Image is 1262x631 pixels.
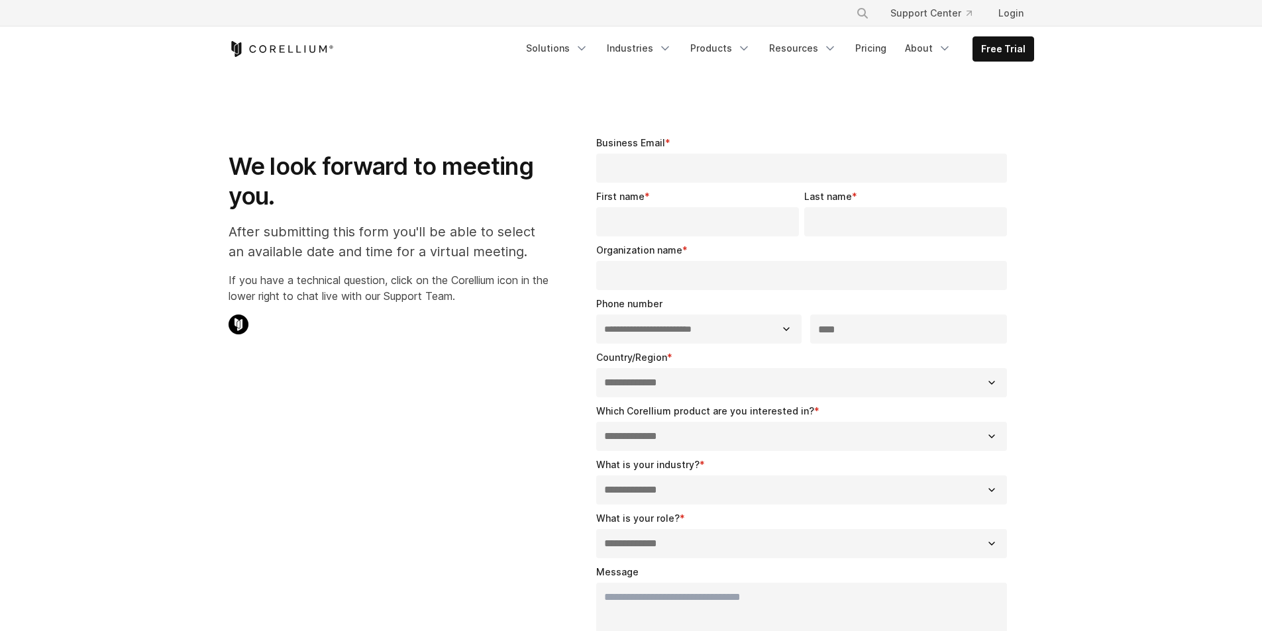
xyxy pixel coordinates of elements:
a: Products [682,36,759,60]
button: Search [851,1,874,25]
span: What is your industry? [596,459,700,470]
span: Last name [804,191,852,202]
div: Navigation Menu [840,1,1034,25]
a: Corellium Home [229,41,334,57]
a: Support Center [880,1,982,25]
a: About [897,36,959,60]
span: First name [596,191,645,202]
span: Country/Region [596,352,667,363]
span: Organization name [596,244,682,256]
a: Login [988,1,1034,25]
h1: We look forward to meeting you. [229,152,549,211]
span: Message [596,566,639,577]
span: Phone number [596,298,662,309]
p: If you have a technical question, click on the Corellium icon in the lower right to chat live wit... [229,272,549,304]
span: Business Email [596,137,665,148]
a: Resources [761,36,845,60]
div: Navigation Menu [518,36,1034,62]
a: Solutions [518,36,596,60]
span: What is your role? [596,512,680,524]
span: Which Corellium product are you interested in? [596,405,814,416]
a: Industries [599,36,680,60]
img: Corellium Chat Icon [229,315,248,334]
a: Pricing [847,36,894,60]
p: After submitting this form you'll be able to select an available date and time for a virtual meet... [229,222,549,262]
a: Free Trial [973,37,1033,61]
